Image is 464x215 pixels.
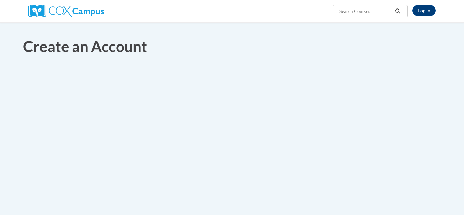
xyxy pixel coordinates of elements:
a: Log In [412,5,436,16]
img: Cox Campus [28,5,104,17]
span: Create an Account [23,37,147,55]
button: Search [393,7,403,15]
i:  [395,9,401,14]
input: Search Courses [339,7,393,15]
a: Cox Campus [28,8,104,14]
